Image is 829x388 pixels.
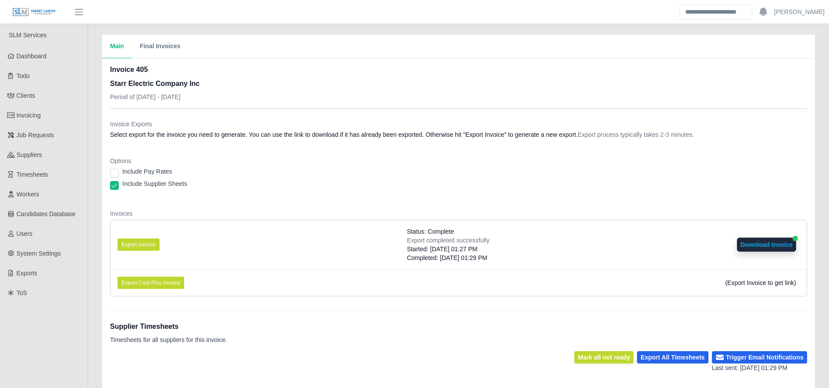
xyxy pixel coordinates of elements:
[712,363,807,373] div: Last sent: [DATE] 01:29 PM
[122,179,187,188] label: Include Supplier Sheets
[407,245,489,253] div: Started: [DATE] 01:27 PM
[17,72,30,79] span: Todo
[737,241,796,248] a: Download Invoice
[9,32,46,39] span: SLM Services
[110,157,807,165] dt: Options
[17,112,41,119] span: Invoicing
[110,120,807,128] dt: Invoice Exports
[17,270,37,277] span: Exports
[637,351,708,363] button: Export All Timesheets
[110,335,227,344] p: Timesheets for all suppliers for this invoice.
[680,4,752,20] input: Search
[110,78,200,89] h3: Starr Electric Company Inc
[110,321,227,332] h1: Supplier Timesheets
[407,253,489,262] div: Completed: [DATE] 01:29 PM
[725,279,796,286] span: (Export Invoice to get link)
[117,238,160,251] button: Export Invoice
[122,167,172,176] label: Include Pay Rates
[774,7,825,17] a: [PERSON_NAME]
[102,35,132,58] button: Main
[132,35,189,58] button: Final Invoices
[17,250,61,257] span: System Settings
[110,209,807,218] dt: Invoices
[17,210,76,217] span: Candidates Database
[17,53,47,60] span: Dashboard
[17,230,33,237] span: Users
[12,7,56,17] img: SLM Logo
[737,238,796,252] button: Download Invoice
[17,171,48,178] span: Timesheets
[407,236,489,245] div: Export completed successfully
[712,351,807,363] button: Trigger Email Notifications
[110,93,200,101] p: Period of [DATE] - [DATE]
[17,191,39,198] span: Workers
[110,130,807,139] dd: Select export for the invoice you need to generate. You can use the link to download if it has al...
[407,227,454,236] span: Status: Complete
[578,131,694,138] span: Export process typically takes 2-3 minutes.
[17,151,42,158] span: Suppliers
[17,92,36,99] span: Clients
[117,277,184,289] button: Export Cost-Plus Invoice
[17,132,54,139] span: Job Requests
[574,351,633,363] button: Mark all not ready
[17,289,27,296] span: ToS
[110,64,200,75] h2: Invoice 405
